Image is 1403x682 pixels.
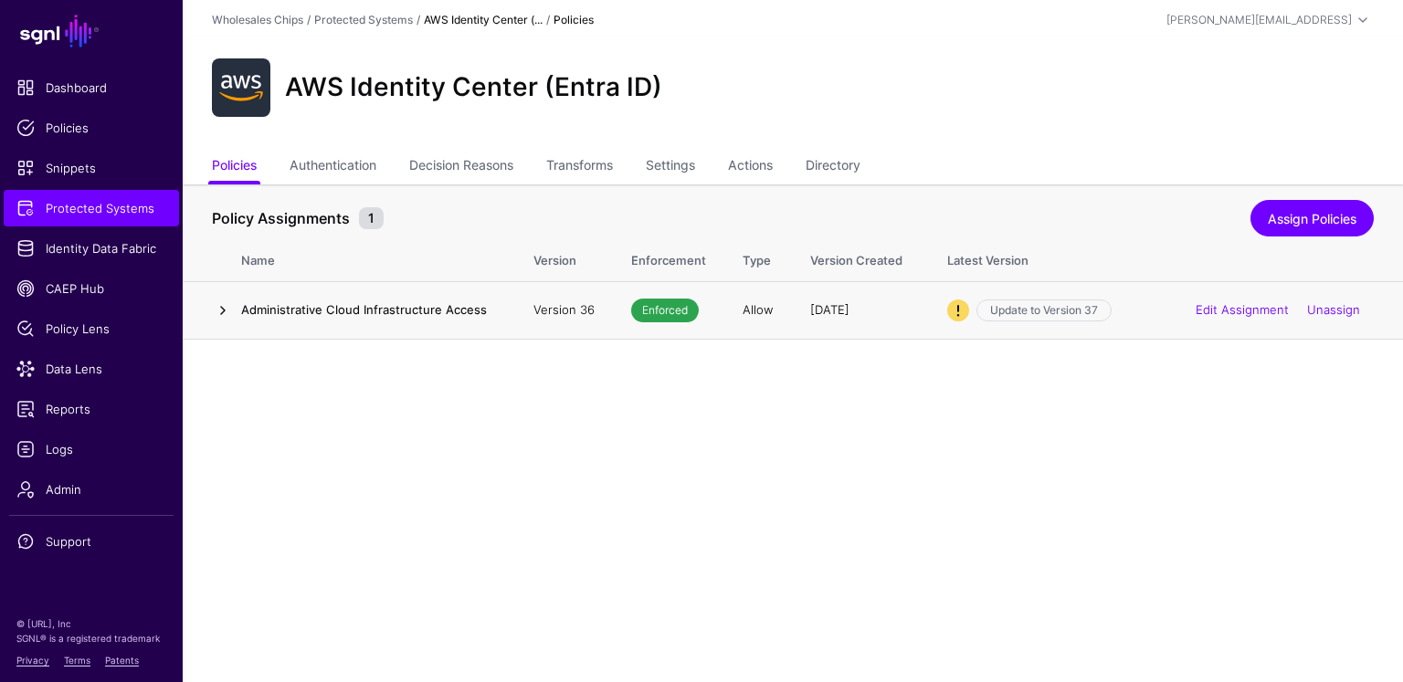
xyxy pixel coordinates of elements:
span: Policy Assignments [207,207,354,229]
td: Version 36 [515,281,613,339]
a: Logs [4,431,179,467]
span: Dashboard [16,79,166,97]
a: Dashboard [4,69,179,106]
a: Actions [728,150,773,184]
a: Assign Policies [1250,200,1374,236]
p: SGNL® is a registered trademark [16,631,166,645]
a: Identity Data Fabric [4,230,179,267]
span: Snippets [16,159,166,177]
a: Directory [806,150,860,184]
h4: Administrative Cloud Infrastructure Access [241,301,497,318]
a: Snippets [4,150,179,186]
span: Policies [16,119,166,137]
a: Protected Systems [4,190,179,226]
a: Privacy [16,655,49,666]
th: Type [724,234,792,281]
small: 1 [359,207,384,229]
span: Support [16,532,166,551]
h2: AWS Identity Center (Entra ID) [285,72,662,103]
a: Unassign [1307,302,1360,317]
span: Policy Lens [16,320,166,338]
a: Policy Lens [4,310,179,347]
a: Policies [4,110,179,146]
a: Policies [212,150,257,184]
strong: Policies [554,13,594,26]
p: © [URL], Inc [16,616,166,631]
span: Enforced [631,299,699,322]
img: svg+xml;base64,PHN2ZyB3aWR0aD0iNjQiIGhlaWdodD0iNjQiIHZpZXdCb3g9IjAgMCA2NCA2NCIgZmlsbD0ibm9uZSIgeG... [212,58,270,117]
a: SGNL [11,11,172,51]
th: Name [241,234,515,281]
th: Enforcement [613,234,724,281]
a: Edit Assignment [1196,302,1289,317]
div: [PERSON_NAME][EMAIL_ADDRESS] [1166,12,1352,28]
a: Settings [646,150,695,184]
div: / [543,12,554,28]
a: CAEP Hub [4,270,179,307]
td: Allow [724,281,792,339]
a: Terms [64,655,90,666]
th: Version [515,234,613,281]
span: CAEP Hub [16,279,166,298]
span: Identity Data Fabric [16,239,166,257]
a: Data Lens [4,351,179,387]
a: Patents [105,655,139,666]
strong: AWS Identity Center (... [424,13,543,26]
a: Reports [4,391,179,427]
a: Wholesales Chips [212,13,303,26]
span: Admin [16,480,166,498]
a: Admin [4,471,179,508]
a: Protected Systems [314,13,413,26]
a: Authentication [290,150,376,184]
span: [DATE] [810,302,849,317]
div: / [413,12,424,28]
span: Protected Systems [16,199,166,217]
span: Reports [16,400,166,418]
span: Logs [16,440,166,458]
span: Data Lens [16,360,166,378]
div: / [303,12,314,28]
a: Decision Reasons [409,150,513,184]
a: Update to Version 37 [976,299,1112,321]
a: Transforms [546,150,613,184]
th: Latest Version [929,234,1403,281]
th: Version Created [792,234,929,281]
